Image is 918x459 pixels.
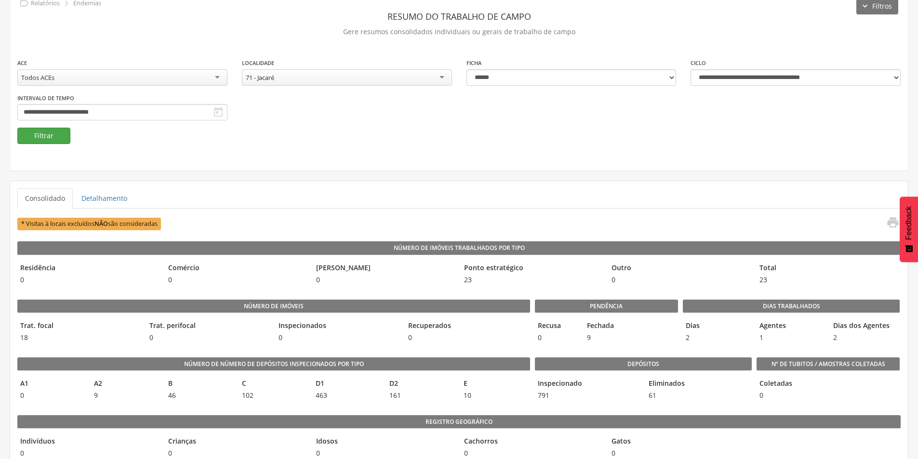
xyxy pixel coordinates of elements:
[609,436,752,447] legend: Gatos
[165,448,308,458] span: 0
[17,391,86,400] span: 0
[757,321,825,332] legend: Agentes
[17,218,161,230] span: * Visitas à locais excluídos são consideradas
[242,59,274,67] label: Localidade
[165,263,308,274] legend: Comércio
[757,379,764,390] legend: Coletadas
[313,379,382,390] legend: D1
[276,321,400,332] legend: Inspecionados
[17,275,160,285] span: 0
[17,59,27,67] label: ACE
[91,379,160,390] legend: A2
[91,391,160,400] span: 9
[535,379,641,390] legend: Inspecionado
[313,275,456,285] span: 0
[165,391,234,400] span: 46
[17,436,160,447] legend: Indivíduos
[535,300,678,313] legend: Pendência
[461,379,530,390] legend: E
[683,333,752,342] span: 2
[17,241,901,255] legend: Número de Imóveis Trabalhados por Tipo
[17,188,73,209] a: Consolidado
[74,188,135,209] a: Detalhamento
[17,128,70,144] button: Filtrar
[17,300,530,313] legend: Número de imóveis
[313,263,456,274] legend: [PERSON_NAME]
[461,436,604,447] legend: Cachorros
[609,275,752,285] span: 0
[900,197,918,262] button: Feedback - Mostrar pesquisa
[17,333,142,342] span: 18
[17,94,74,102] label: Intervalo de Tempo
[405,321,530,332] legend: Recuperados
[535,357,752,371] legend: Depósitos
[165,379,234,390] legend: B
[461,391,530,400] span: 10
[313,391,382,400] span: 463
[646,379,752,390] legend: Eliminados
[683,321,752,332] legend: Dias
[213,106,224,118] i: 
[461,263,604,274] legend: Ponto estratégico
[584,333,628,342] span: 9
[466,59,481,67] label: Ficha
[535,321,579,332] legend: Recusa
[757,263,900,274] legend: Total
[17,8,901,25] header: Resumo do Trabalho de Campo
[313,436,456,447] legend: Idosos
[246,73,274,82] div: 71 - Jacaré
[146,321,271,332] legend: Trat. perifocal
[94,220,108,228] b: NÃO
[165,275,308,285] span: 0
[165,436,308,447] legend: Crianças
[535,391,641,400] span: 791
[146,333,271,342] span: 0
[609,263,752,274] legend: Outro
[239,391,308,400] span: 102
[757,275,900,285] span: 23
[757,357,900,371] legend: Nº de Tubitos / Amostras coletadas
[17,321,142,332] legend: Trat. focal
[276,333,400,342] span: 0
[17,263,160,274] legend: Residência
[691,59,706,67] label: Ciclo
[880,216,900,232] a: 
[21,73,54,82] div: Todos ACEs
[461,275,604,285] span: 23
[17,25,901,39] p: Gere resumos consolidados individuais ou gerais de trabalho de campo
[239,379,308,390] legend: C
[17,448,160,458] span: 0
[386,379,455,390] legend: D2
[17,415,901,429] legend: Registro geográfico
[461,448,604,458] span: 0
[386,391,455,400] span: 161
[405,333,530,342] span: 0
[584,321,628,332] legend: Fechada
[830,333,899,342] span: 2
[905,206,913,240] span: Feedback
[535,333,579,342] span: 0
[757,391,764,400] span: 0
[17,357,530,371] legend: Número de Número de Depósitos Inspecionados por Tipo
[757,333,825,342] span: 1
[17,379,86,390] legend: A1
[609,448,752,458] span: 0
[646,391,752,400] span: 61
[313,448,456,458] span: 0
[830,321,899,332] legend: Dias dos Agentes
[886,216,900,229] i: 
[683,300,900,313] legend: Dias Trabalhados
